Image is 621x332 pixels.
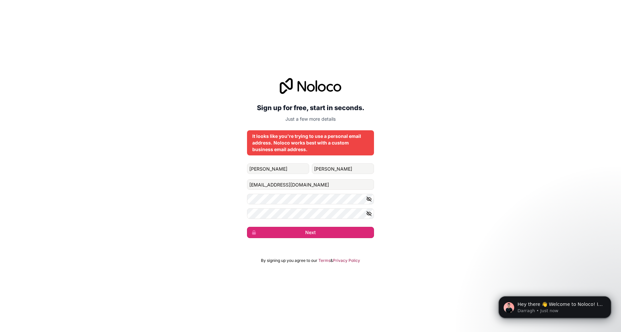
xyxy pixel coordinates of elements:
iframe: Intercom notifications message [489,282,621,329]
input: family-name [312,163,374,174]
input: Password [247,194,374,204]
span: & [330,258,333,263]
h2: Sign up for free, start in seconds. [247,102,374,114]
p: Just a few more details [247,116,374,122]
a: Terms [318,258,330,263]
button: Next [247,227,374,238]
div: It looks like you're trying to use a personal email address. Noloco works best with a custom busi... [252,133,369,153]
a: Privacy Policy [333,258,360,263]
input: Confirm password [247,208,374,219]
span: By signing up you agree to our [261,258,317,263]
input: Email address [247,179,374,190]
input: given-name [247,163,309,174]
